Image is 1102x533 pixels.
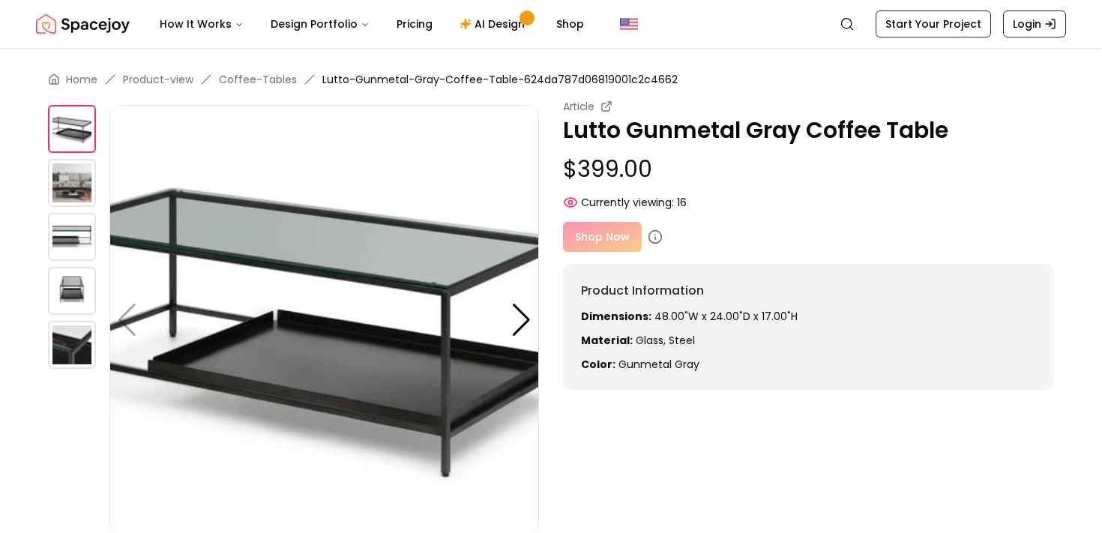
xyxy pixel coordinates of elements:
a: Start Your Project [876,10,991,37]
a: Login [1003,10,1066,37]
img: https://storage.googleapis.com/spacejoy-main/assets/624da787d06819001c2c4662/product_1_8aoj55i027ed [48,159,96,207]
span: gunmetal gray [618,357,699,372]
a: Coffee-Tables [219,72,297,87]
a: Home [66,72,97,87]
a: Product-view [123,72,193,87]
span: Currently viewing: [581,195,674,210]
small: Article [563,99,594,114]
p: $399.00 [563,156,1054,183]
strong: Dimensions: [581,309,651,324]
p: 48.00"W x 24.00"D x 17.00"H [581,309,1036,324]
span: 16 [677,195,687,210]
img: Spacejoy Logo [36,9,130,39]
img: https://storage.googleapis.com/spacejoy-main/assets/624da787d06819001c2c4662/product_0_a2n0cj542037 [48,105,96,153]
img: https://storage.googleapis.com/spacejoy-main/assets/624da787d06819001c2c4662/product_0_6epfldbkdae6 [48,321,96,369]
strong: Color: [581,357,615,372]
nav: breadcrumb [48,72,1054,87]
nav: Main [148,9,596,39]
span: Lutto-Gunmetal-Gray-Coffee-Table-624da787d06819001c2c4662 [322,72,678,87]
img: https://storage.googleapis.com/spacejoy-main/assets/624da787d06819001c2c4662/product_3_233m957mnf42 [48,267,96,315]
span: Glass, steel [636,333,695,348]
button: Design Portfolio [259,9,382,39]
a: AI Design [448,9,541,39]
a: Spacejoy [36,9,130,39]
strong: Material: [581,333,633,348]
img: https://storage.googleapis.com/spacejoy-main/assets/624da787d06819001c2c4662/product_2_0f9hfbcm04ac [48,213,96,261]
button: How It Works [148,9,256,39]
p: Lutto Gunmetal Gray Coffee Table [563,117,1054,144]
a: Shop [544,9,596,39]
h6: Product Information [581,282,1036,300]
a: Pricing [385,9,445,39]
img: United States [620,15,638,33]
